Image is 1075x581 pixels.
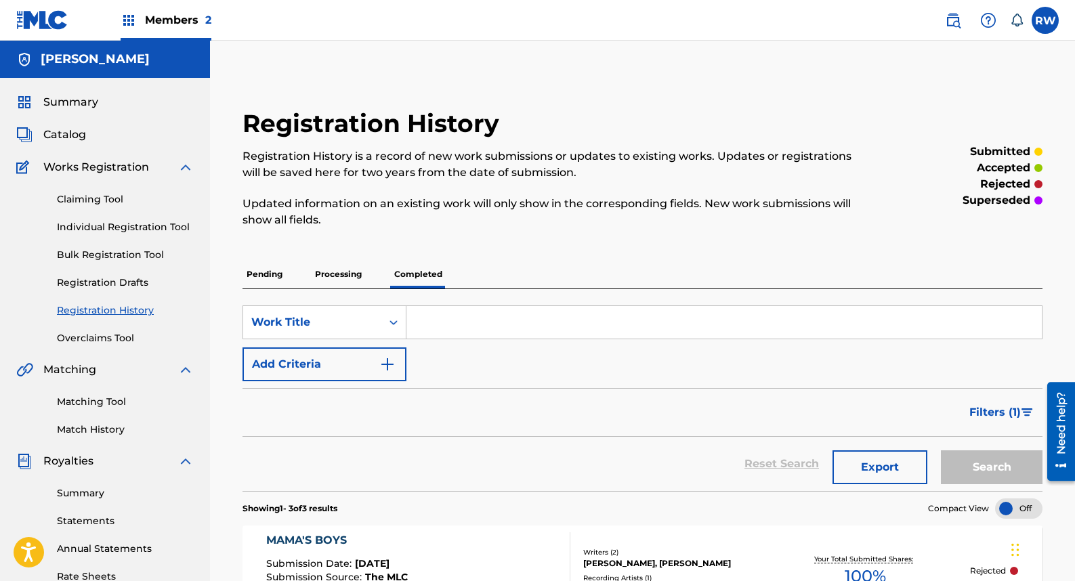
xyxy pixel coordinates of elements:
button: Export [832,450,927,484]
span: 2 [205,14,211,26]
div: Writers ( 2 ) [583,547,760,557]
img: Summary [16,94,33,110]
a: Matching Tool [57,395,194,409]
img: expand [177,159,194,175]
img: Catalog [16,127,33,143]
div: Work Title [251,314,373,330]
iframe: Chat Widget [1007,516,1075,581]
a: Claiming Tool [57,192,194,207]
img: expand [177,362,194,378]
span: Works Registration [43,159,149,175]
a: Match History [57,423,194,437]
p: Updated information on an existing work will only show in the corresponding fields. New work subm... [243,196,858,228]
img: 9d2ae6d4665cec9f34b9.svg [379,356,396,372]
div: Notifications [1010,14,1024,27]
img: Matching [16,362,33,378]
a: Individual Registration Tool [57,220,194,234]
a: CatalogCatalog [16,127,86,143]
a: Annual Statements [57,542,194,556]
span: [DATE] [355,557,389,569]
div: MAMA'S BOYS [266,532,408,548]
iframe: Resource Center [1037,377,1075,486]
img: search [945,12,961,28]
p: Registration History is a record of new work submissions or updates to existing works. Updates or... [243,148,858,181]
form: Search Form [243,305,1042,491]
h5: Rex Wiseman [41,51,150,67]
p: Completed [390,260,446,288]
span: Catalog [43,127,86,143]
div: User Menu [1032,7,1059,34]
img: filter [1021,408,1033,416]
a: Registration History [57,303,194,318]
img: Works Registration [16,159,34,175]
p: Processing [311,260,366,288]
img: MLC Logo [16,10,68,30]
a: Statements [57,514,194,528]
a: Public Search [940,7,967,34]
img: Top Rightsholders [121,12,137,28]
a: SummarySummary [16,94,98,110]
div: Drag [1011,530,1019,570]
img: help [980,12,996,28]
div: Help [975,7,1002,34]
span: Members [145,12,211,28]
p: accepted [977,160,1030,176]
a: Bulk Registration Tool [57,248,194,262]
p: Rejected [970,565,1006,577]
p: Your Total Submitted Shares: [814,554,916,564]
span: Compact View [928,502,989,515]
span: Royalties [43,453,93,469]
img: Royalties [16,453,33,469]
img: expand [177,453,194,469]
p: superseded [963,192,1030,209]
p: rejected [980,176,1030,192]
button: Filters (1) [961,395,1042,429]
p: submitted [970,144,1030,160]
button: Add Criteria [243,347,406,381]
p: Pending [243,260,287,288]
span: Summary [43,94,98,110]
a: Overclaims Tool [57,331,194,345]
h2: Registration History [243,108,506,139]
a: Registration Drafts [57,276,194,290]
span: Matching [43,362,96,378]
span: Submission Date : [266,557,355,569]
span: Filters ( 1 ) [969,404,1021,421]
div: [PERSON_NAME], [PERSON_NAME] [583,557,760,569]
p: Showing 1 - 3 of 3 results [243,502,337,515]
a: Summary [57,486,194,500]
img: Accounts [16,51,33,68]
